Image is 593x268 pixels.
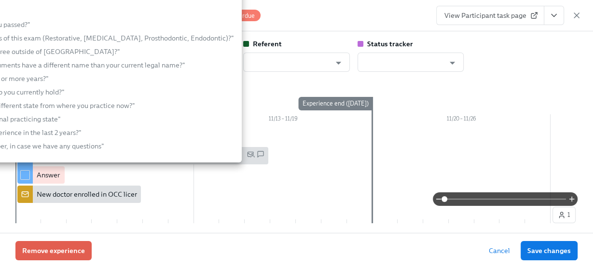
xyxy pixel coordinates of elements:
[37,189,259,199] div: New doctor enrolled in OCC licensure process: {{ participant.fullName }}
[194,114,372,126] div: 11/13 – 11/19
[331,55,346,70] button: Open
[436,6,544,25] a: View Participant task page
[253,40,282,48] strong: Referent
[521,241,578,260] button: Save changes
[22,246,85,255] span: Remove experience
[257,150,264,161] span: SMS
[367,40,413,48] strong: Status tracker
[558,210,570,220] span: 1
[482,241,517,260] button: Cancel
[299,97,372,110] div: Experience end ([DATE])
[247,150,255,161] span: Personal Email
[544,6,564,25] button: View task page
[552,207,576,223] button: 1
[372,114,551,126] div: 11/20 – 11/26
[37,170,304,180] div: Answer these questions to get tailored instructions for the [US_STATE] licensing process
[527,246,571,255] span: Save changes
[444,11,536,20] span: View Participant task page
[489,246,510,255] span: Cancel
[15,241,92,260] button: Remove experience
[445,55,460,70] button: Open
